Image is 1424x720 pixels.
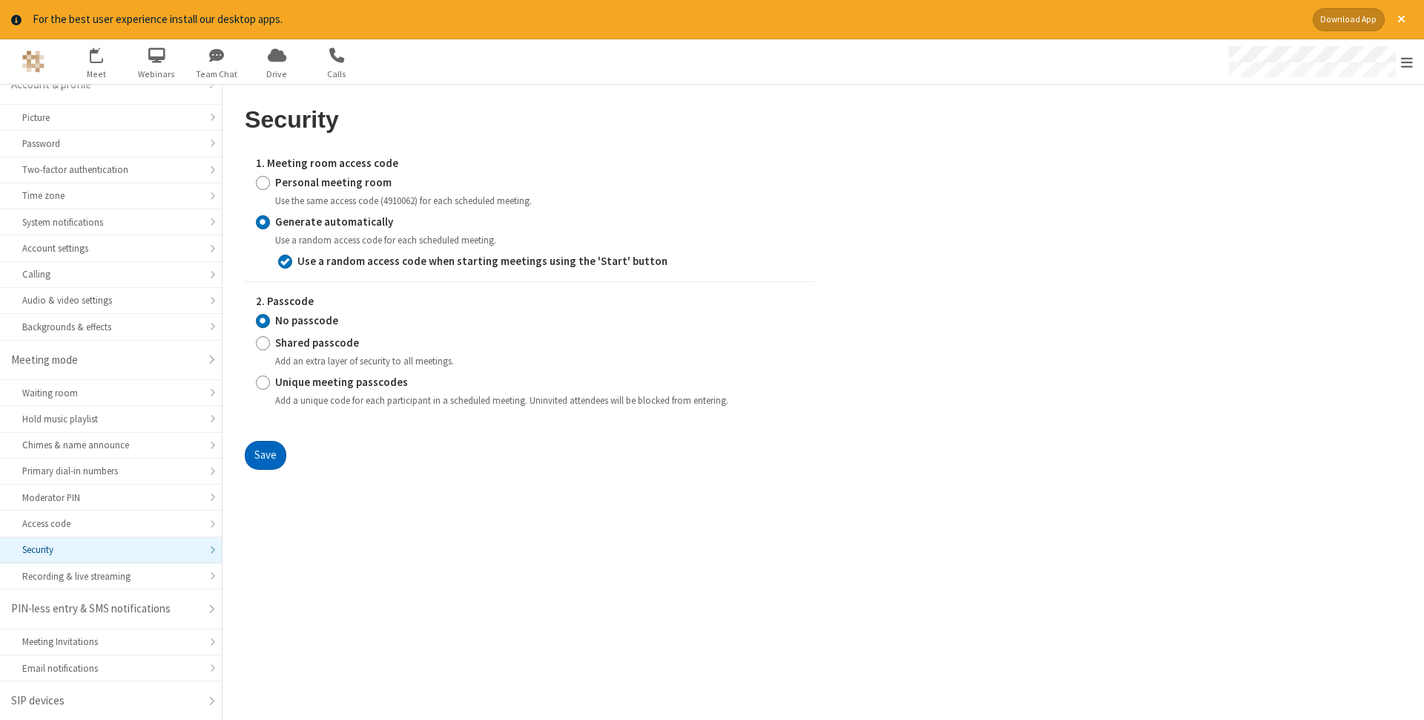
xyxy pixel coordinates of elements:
[22,569,200,583] div: Recording & live streaming
[275,233,803,247] div: Use a random access code for each scheduled meeting.
[1387,681,1413,710] iframe: Chat
[22,412,200,426] div: Hold music playlist
[11,76,200,94] div: Account & profile
[275,336,359,350] strong: Shared passcode
[22,137,200,151] div: Password
[275,393,803,408] div: Add a unique code for each participant in a scheduled meeting. Uninvited attendees will be blocke...
[256,293,803,310] label: 2. Passcode
[1313,8,1385,31] button: Download App
[98,48,111,59] div: 12
[22,464,200,478] div: Primary dial-in numbers
[11,600,200,618] div: PIN-less entry & SMS notifications
[22,111,200,125] div: Picture
[129,68,185,81] span: Webinars
[275,313,338,327] strong: No passcode
[1390,8,1413,31] button: Close alert
[22,163,200,177] div: Two-factor authentication
[22,517,200,531] div: Access code
[22,491,200,505] div: Moderator PIN
[245,107,814,133] h2: Security
[1215,39,1424,84] div: Open menu
[22,386,200,400] div: Waiting room
[275,375,408,389] strong: Unique meeting passcodes
[11,352,200,369] div: Meeting mode
[297,254,667,268] strong: Use a random access code when starting meetings using the 'Start' button
[22,293,200,307] div: Audio & video settings
[275,215,393,229] strong: Generate automatically
[22,635,200,649] div: Meeting Invitations
[11,693,200,710] div: SIP devices
[189,68,245,81] span: Team Chat
[22,543,200,557] div: Security
[256,155,803,172] label: 1. Meeting room access code
[22,438,200,452] div: Chimes & name announce
[22,189,200,203] div: Time zone
[249,68,305,81] span: Drive
[22,241,200,255] div: Account settings
[245,441,286,471] button: Save
[275,175,392,189] strong: Personal meeting room
[309,68,365,81] span: Calls
[22,267,200,281] div: Calling
[275,354,803,368] div: Add an extra layer of security to all meetings.
[22,215,200,229] div: System notifications
[275,194,803,208] div: Use the same access code (4910062) for each scheduled meeting.
[33,11,1302,28] div: For the best user experience install our desktop apps.
[5,39,61,84] button: Logo
[22,661,200,675] div: Email notifications
[22,50,44,73] img: QA Selenium DO NOT DELETE OR CHANGE
[22,320,200,334] div: Backgrounds & effects
[69,68,125,81] span: Meet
